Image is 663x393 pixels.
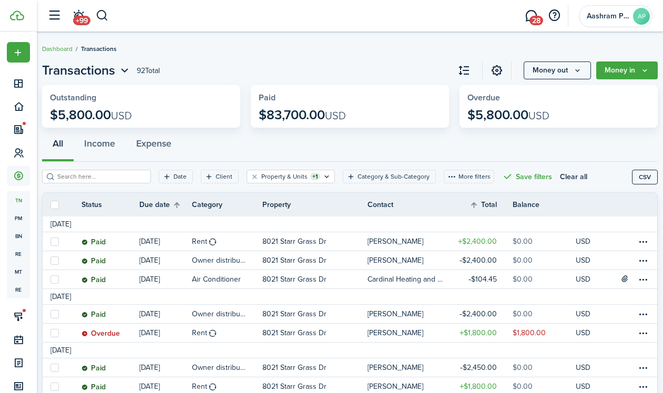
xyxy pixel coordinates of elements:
[310,173,320,180] filter-tag-counter: +1
[444,170,494,183] button: More filters
[262,362,327,373] p: 8021 Starr Grass Dr
[368,256,423,265] table-profile-info-text: [PERSON_NAME]
[513,308,533,319] table-amount-description: $0.00
[42,44,73,54] a: Dashboard
[576,358,605,377] a: USD
[467,93,650,102] widget-stats-title: Overdue
[81,199,139,210] th: Status
[81,257,106,265] status: Paid
[513,381,533,392] table-amount-description: $0.00
[262,255,327,266] p: 8021 Starr Grass Dr
[576,308,590,319] p: USD
[450,251,513,270] a: $2,400.00
[7,42,30,63] button: Open menu
[7,263,30,281] span: mt
[139,308,160,319] p: [DATE]
[192,199,262,210] th: Category
[7,191,30,209] a: tn
[7,227,30,245] a: bn
[545,7,563,25] button: Open resource center
[513,274,533,285] table-amount-description: $0.00
[560,170,587,183] button: Clear all
[576,274,590,285] p: USD
[262,324,368,342] a: 8021 Starr Grass Dr
[358,172,430,181] filter-tag-label: Category & Sub-Category
[524,61,591,79] button: Money out
[192,305,262,323] a: Owner distribution
[192,358,262,377] a: Owner distribution
[343,170,436,183] filter-tag: Open filter
[81,383,106,391] status: Paid
[524,61,591,79] button: Open menu
[368,232,450,251] a: [PERSON_NAME]
[513,324,576,342] a: $1,800.00
[7,281,30,298] a: re
[502,170,552,183] button: Save filters
[460,308,497,319] table-amount-title: $2,400.00
[44,6,64,26] button: Open sidebar
[174,172,187,181] filter-tag-label: Date
[529,16,543,25] span: 28
[7,209,30,227] a: pm
[250,172,259,181] button: Clear filter
[81,270,139,288] a: Paid
[576,362,590,373] p: USD
[261,172,308,181] filter-tag-label: Property & Units
[513,270,576,288] a: $0.00
[81,276,106,284] status: Paid
[73,16,90,25] span: +99
[262,199,368,210] th: Property
[587,13,629,20] span: Aashram Property Management
[467,108,549,122] p: $5,800.00
[262,358,368,377] a: 8021 Starr Grass Dr
[513,362,533,373] table-amount-description: $0.00
[139,199,192,211] th: Sort
[368,310,423,318] table-profile-info-text: [PERSON_NAME]
[513,236,533,247] table-amount-description: $0.00
[192,381,207,392] table-info-title: Rent
[139,305,192,323] a: [DATE]
[450,358,513,377] a: $2,450.00
[368,305,450,323] a: [PERSON_NAME]
[368,275,443,284] table-profile-info-text: Cardinal Heating and Cooling
[576,270,605,288] a: USD
[262,232,368,251] a: 8021 Starr Grass Dr
[81,329,120,338] status: Overdue
[43,219,79,230] td: [DATE]
[470,199,513,211] th: Sort
[43,291,79,302] td: [DATE]
[368,251,450,270] a: [PERSON_NAME]
[262,236,327,247] p: 8021 Starr Grass Dr
[576,232,605,251] a: USD
[513,305,576,323] a: $0.00
[81,364,106,373] status: Paid
[633,8,650,25] avatar-text: AP
[81,44,117,54] span: Transactions
[74,130,126,162] button: Income
[368,270,450,288] a: Cardinal Heating and Cooling
[259,93,441,102] widget-stats-title: Paid
[139,274,160,285] p: [DATE]
[42,61,115,80] span: Transactions
[137,65,160,76] header-page-total: 92 Total
[513,255,533,266] table-amount-description: $0.00
[262,274,327,285] p: 8021 Starr Grass Dr
[192,274,241,285] table-info-title: Air Conditioner
[576,251,605,270] a: USD
[42,61,131,80] button: Transactions
[139,232,192,251] a: [DATE]
[262,327,327,338] p: 8021 Starr Grass Dr
[50,93,232,102] widget-stats-title: Outstanding
[96,7,109,25] button: Search
[139,362,160,373] p: [DATE]
[81,251,139,270] a: Paid
[528,108,549,123] span: USD
[192,362,247,373] table-info-title: Owner distribution
[192,324,262,342] a: Rent
[596,61,658,79] button: Money in
[513,232,576,251] a: $0.00
[576,255,590,266] p: USD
